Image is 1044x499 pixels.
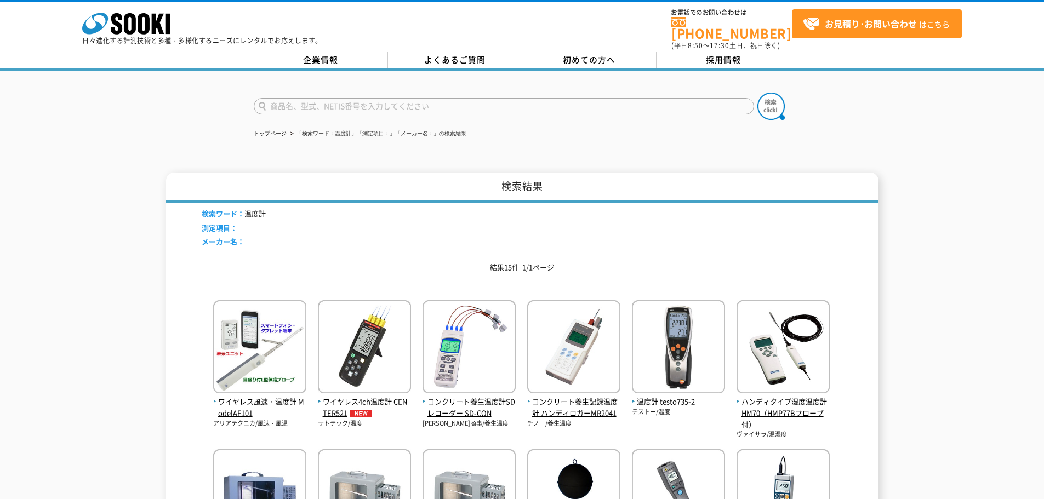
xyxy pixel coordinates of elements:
span: 検索ワード： [202,208,244,219]
p: アリアテクニカ/風速・風温 [213,419,306,428]
span: コンクリート養生温度計SDレコーダー SD-CON [423,396,516,419]
a: 温度計 testo735-2 [632,385,725,408]
input: 商品名、型式、NETIS番号を入力してください [254,98,754,114]
p: サトテック/温度 [318,419,411,428]
li: 「検索ワード：温度計」「測定項目：」「メーカー名：」の検索結果 [288,128,466,140]
p: 日々進化する計測技術と多種・多様化するニーズにレンタルでお応えします。 [82,37,322,44]
span: はこちら [803,16,950,32]
span: ワイヤレス風速・温度計 ModelAF101 [213,396,306,419]
span: 8:50 [688,41,703,50]
a: よくあるご質問 [388,52,522,68]
p: [PERSON_NAME]商事/養生温度 [423,419,516,428]
span: メーカー名： [202,236,244,246]
img: btn_search.png [757,93,785,120]
img: testo735-2 [632,300,725,396]
span: 測定項目： [202,222,237,233]
img: HM70（HMP77Bプローブ付） [737,300,830,396]
p: ヴァイサラ/温湿度 [737,430,830,439]
a: トップページ [254,130,287,136]
span: ワイヤレス4ch温度計 CENTER521 [318,396,411,419]
span: 17:30 [710,41,729,50]
span: ハンディタイプ湿度温度計 HM70（HMP77Bプローブ付） [737,396,830,430]
span: コンクリート養生記録温度計 ハンディロガーMR2041 [527,396,620,419]
a: 企業情報 [254,52,388,68]
a: ワイヤレス4ch温度計 CENTER521NEW [318,385,411,418]
a: [PHONE_NUMBER] [671,17,792,39]
p: テストー/温度 [632,408,725,417]
strong: お見積り･お問い合わせ [825,17,917,30]
img: NEW [347,410,375,417]
p: 結果15件 1/1ページ [202,262,843,273]
img: ModelAF101 [213,300,306,396]
a: お見積り･お問い合わせはこちら [792,9,962,38]
span: お電話でのお問い合わせは [671,9,792,16]
a: コンクリート養生温度計SDレコーダー SD-CON [423,385,516,418]
a: 採用情報 [657,52,791,68]
span: 初めての方へ [563,54,615,66]
a: 初めての方へ [522,52,657,68]
a: コンクリート養生記録温度計 ハンディロガーMR2041 [527,385,620,418]
a: ワイヤレス風速・温度計 ModelAF101 [213,385,306,418]
img: CENTER521 [318,300,411,396]
img: ハンディロガーMR2041 [527,300,620,396]
span: 温度計 testo735-2 [632,396,725,408]
span: (平日 ～ 土日、祝日除く) [671,41,780,50]
p: チノー/養生温度 [527,419,620,428]
li: 温度計 [202,208,266,220]
a: ハンディタイプ湿度温度計 HM70（HMP77Bプローブ付） [737,385,830,430]
h1: 検索結果 [166,173,878,203]
img: SD-CON [423,300,516,396]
